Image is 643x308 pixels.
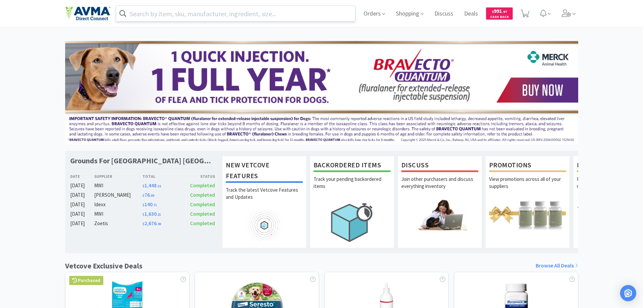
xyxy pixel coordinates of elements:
span: 991 [492,8,507,14]
img: hero_discuss.png [401,199,478,230]
span: 1,630 [142,211,161,217]
span: . 21 [157,212,161,217]
a: Deals [461,11,481,17]
span: . 71 [153,203,157,207]
div: [DATE] [70,191,95,199]
h1: Vetcove Exclusive Deals [65,260,142,272]
div: [PERSON_NAME] [94,191,142,199]
img: 3ffb5edee65b4d9ab6d7b0afa510b01f.jpg [65,41,578,144]
h1: Grounds For [GEOGRAPHIC_DATA] [GEOGRAPHIC_DATA] [70,156,215,166]
div: [DATE] [70,182,95,190]
span: 2,676 [142,220,161,227]
p: Join other purchasers and discuss everything inventory [401,175,478,199]
span: 76 [142,192,154,198]
div: [DATE] [70,219,95,228]
a: Browse All Deals [536,261,578,270]
span: 140 [142,201,157,208]
h1: Backordered Items [314,160,391,172]
a: Backordered ItemsTrack your pending backordered items [310,156,394,248]
span: $ [142,203,144,207]
span: $ [492,9,494,14]
div: Date [70,173,95,180]
span: . 89 [150,193,154,198]
div: MWI [94,210,142,218]
p: View promotions across all of your suppliers [489,175,566,199]
img: e4e33dab9f054f5782a47901c742baa9_102.png [65,6,110,21]
span: 1,448 [142,182,161,189]
p: Track your pending backordered items [314,175,391,199]
span: $ [142,184,144,188]
div: MWI [94,182,142,190]
h1: New Vetcove Features [226,160,303,183]
span: Completed [190,220,215,227]
span: . 16 [157,184,161,188]
span: Cash Back [490,15,509,20]
img: hero_promotions.png [489,199,566,230]
a: [DATE][PERSON_NAME]$76.89Completed [70,191,215,199]
a: [DATE]MWI$1,630.21Completed [70,210,215,218]
span: $ [142,193,144,198]
div: [DATE] [70,210,95,218]
div: [DATE] [70,200,95,209]
span: Completed [190,201,215,208]
input: Search by item, sku, manufacturer, ingredient, size... [116,6,355,21]
a: New Vetcove FeaturesTrack the latest Vetcove Features and Updates [222,156,306,248]
span: $ [142,212,144,217]
a: [DATE]MWI$1,448.16Completed [70,182,215,190]
span: Completed [190,182,215,189]
a: DiscussJoin other purchasers and discuss everything inventory [398,156,482,248]
div: Open Intercom Messenger [620,285,636,301]
span: . 49 [157,222,161,226]
div: Status [179,173,215,180]
img: hero_feature_roadmap.png [226,210,303,241]
a: Discuss [432,11,456,17]
a: [DATE]Zoetis$2,676.49Completed [70,219,215,228]
div: Zoetis [94,219,142,228]
a: $991.47Cash Back [486,4,513,23]
div: Supplier [94,173,142,180]
span: Completed [190,211,215,217]
div: Idexx [94,200,142,209]
span: Completed [190,192,215,198]
a: [DATE]Idexx$140.71Completed [70,200,215,209]
h1: Promotions [489,160,566,172]
h1: Discuss [401,160,478,172]
span: . 47 [502,9,507,14]
p: Track the latest Vetcove Features and Updates [226,186,303,210]
a: PromotionsView promotions across all of your suppliers [485,156,570,248]
img: hero_backorders.png [314,199,391,245]
span: $ [142,222,144,226]
div: Total [142,173,179,180]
